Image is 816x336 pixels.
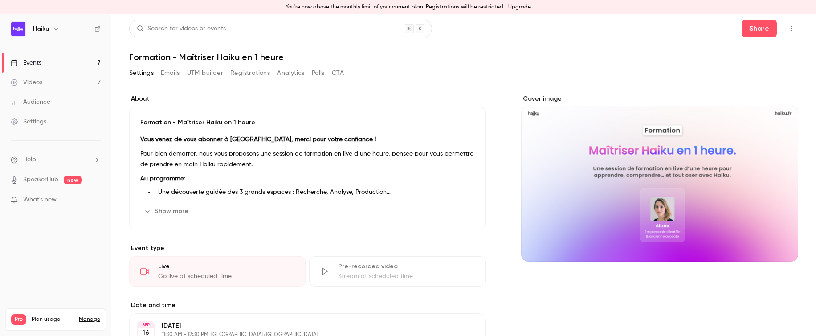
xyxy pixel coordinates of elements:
[187,66,223,80] button: UTM builder
[11,117,46,126] div: Settings
[508,4,531,11] a: Upgrade
[129,94,486,103] label: About
[23,155,36,164] span: Help
[32,316,73,323] span: Plan usage
[138,322,154,328] div: SEP
[129,244,486,253] p: Event type
[312,66,325,80] button: Polls
[11,314,26,325] span: Pro
[338,272,474,281] div: Stream at scheduled time
[158,262,294,271] div: Live
[521,94,798,262] section: Cover image
[11,22,25,36] img: Haiku
[33,25,49,33] h6: Haiku
[140,118,474,127] p: Formation - Maîtriser Haiku en 1 heure
[162,321,438,330] p: [DATE]
[332,66,344,80] button: CTA
[140,204,194,218] button: Show more
[158,272,294,281] div: Go live at scheduled time
[137,24,226,33] div: Search for videos or events
[230,66,270,80] button: Registrations
[521,94,798,103] label: Cover image
[155,188,474,197] li: Une découverte guidée des 3 grands espaces : Recherche, Analyse, Production
[140,136,376,143] strong: Vous venez de vous abonner à [GEOGRAPHIC_DATA], merci pour votre confiance !
[338,262,474,271] div: Pre-recorded video
[23,175,58,184] a: SpeakerHub
[742,20,777,37] button: Share
[140,148,474,170] p: Pour bien démarrer, nous vous proposons une session de formation en live d’une heure, pensée pour...
[11,78,42,87] div: Videos
[11,155,101,164] li: help-dropdown-opener
[11,98,50,107] div: Audience
[11,58,41,67] div: Events
[129,301,486,310] label: Date and time
[277,66,305,80] button: Analytics
[23,195,57,205] span: What's new
[140,176,184,182] strong: Au programme
[129,66,154,80] button: Settings
[129,52,798,62] h1: Formation - Maîtriser Haiku en 1 heure
[129,256,306,287] div: LiveGo live at scheduled time
[161,66,180,80] button: Emails
[64,176,82,184] span: new
[140,173,474,184] p: :
[309,256,486,287] div: Pre-recorded videoStream at scheduled time
[79,316,100,323] a: Manage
